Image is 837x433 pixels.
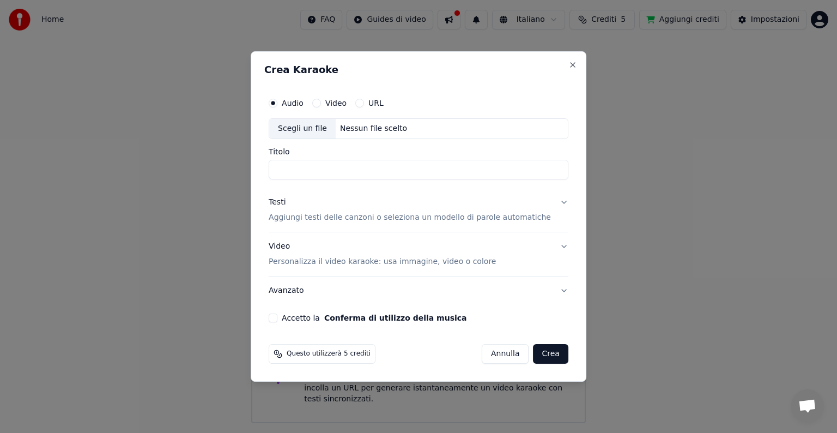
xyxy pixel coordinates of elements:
[287,350,371,358] span: Questo utilizzerà 5 crediti
[533,344,568,364] button: Crea
[282,314,466,322] label: Accetto la
[282,99,304,107] label: Audio
[269,256,496,267] p: Personalizza il video karaoke: usa immagine, video o colore
[269,197,286,208] div: Testi
[264,65,573,75] h2: Crea Karaoke
[269,276,568,305] button: Avanzato
[368,99,384,107] label: URL
[336,123,411,134] div: Nessun file scelto
[269,232,568,276] button: VideoPersonalizza il video karaoke: usa immagine, video o colore
[269,119,336,139] div: Scegli un file
[269,212,551,223] p: Aggiungi testi delle canzoni o seleziona un modello di parole automatiche
[482,344,529,364] button: Annulla
[269,241,496,267] div: Video
[269,188,568,232] button: TestiAggiungi testi delle canzoni o seleziona un modello di parole automatiche
[325,99,347,107] label: Video
[324,314,467,322] button: Accetto la
[269,148,568,155] label: Titolo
